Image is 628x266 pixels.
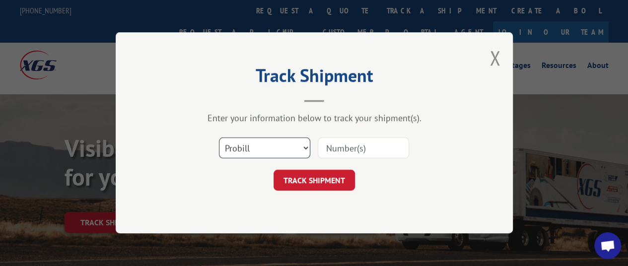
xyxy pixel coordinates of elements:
[318,138,409,159] input: Number(s)
[165,68,463,87] h2: Track Shipment
[274,170,355,191] button: TRACK SHIPMENT
[489,45,500,71] button: Close modal
[594,232,621,259] a: Open chat
[165,113,463,124] div: Enter your information below to track your shipment(s).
